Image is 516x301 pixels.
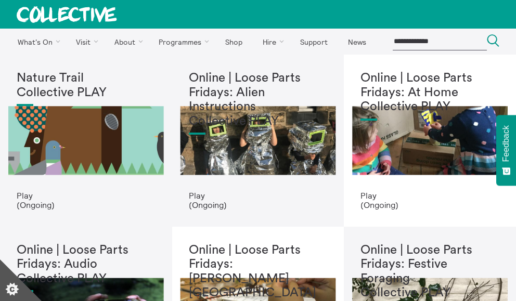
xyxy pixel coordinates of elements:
a: Hire [254,29,289,55]
h1: Online | Loose Parts Fridays: At Home Collective PLAY [360,71,499,114]
h1: Online | Loose Parts Fridays: Alien Instructions Collective PLAY [189,71,328,128]
a: News [339,29,375,55]
a: Programmes [150,29,214,55]
p: (Ongoing) [17,200,156,210]
h1: Online | Loose Parts Fridays: Festive Foraging Collective PLAY [360,243,499,300]
a: Visit [67,29,104,55]
span: Feedback [501,125,511,162]
p: Play [189,191,328,200]
h1: Nature Trail Collective PLAY [17,71,156,100]
a: IMG 1722 Online | Loose Parts Fridays: At HomeCollective PLAY Play (Ongoing) [344,55,516,227]
a: Shop [216,29,251,55]
button: Feedback - Show survey [496,115,516,186]
p: Play [17,191,156,200]
a: About [105,29,148,55]
p: Play [360,191,499,200]
a: What's On [8,29,65,55]
p: (Ongoing) [360,200,499,210]
a: Support [291,29,337,55]
p: (Ongoing) [189,200,328,210]
a: Image5 Online | Loose Parts Fridays: Alien InstructionsCollective PLAY Play (Ongoing) [172,55,344,227]
h1: Online | Loose Parts Fridays: Audio Collective PLAY [17,243,156,286]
